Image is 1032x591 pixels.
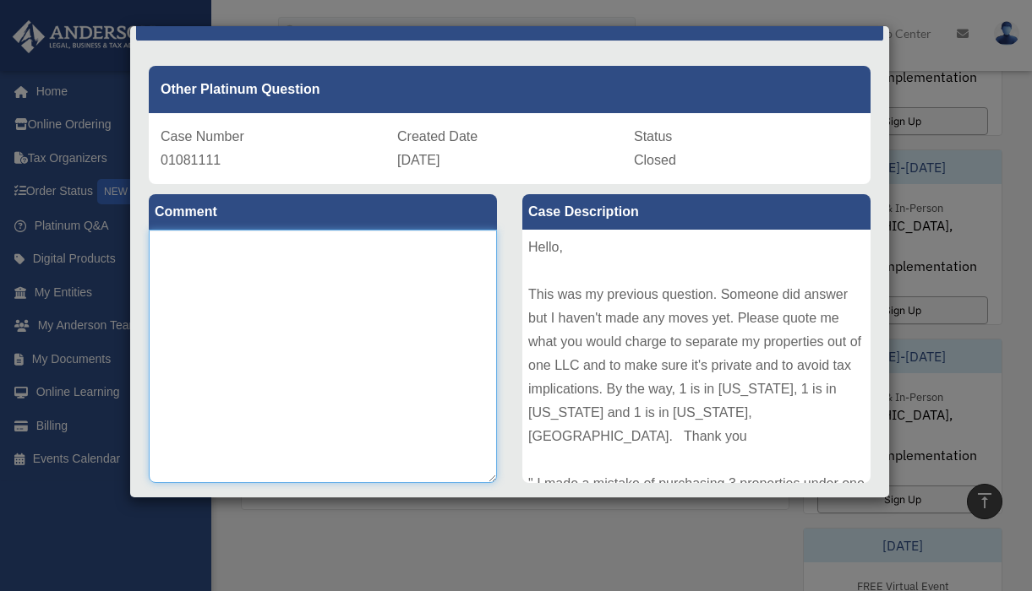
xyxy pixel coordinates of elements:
span: [DATE] [397,153,440,167]
span: Closed [634,153,676,167]
label: Case Description [522,194,871,230]
span: Status [634,129,672,144]
label: Comment [149,194,497,230]
span: Created Date [397,129,478,144]
span: Case Number [161,129,244,144]
div: Other Platinum Question [149,66,871,113]
span: 01081111 [161,153,221,167]
div: Hello, This was my previous question. Someone did answer but I haven't made any moves yet. Please... [522,230,871,483]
